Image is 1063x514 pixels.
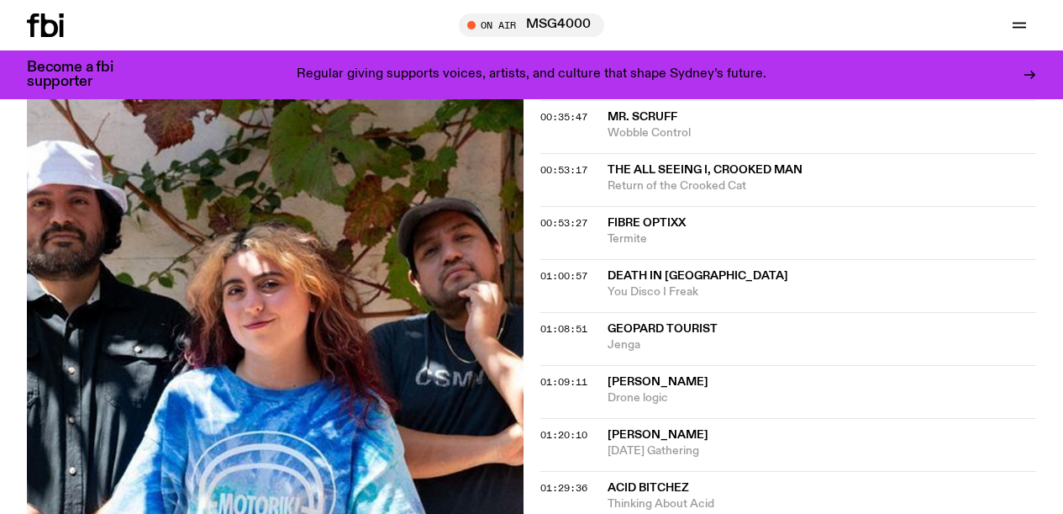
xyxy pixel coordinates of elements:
[608,125,1037,141] span: Wobble Control
[608,482,689,494] span: Acid Bitchez
[27,61,134,89] h3: Become a fbi supporter
[540,219,587,228] button: 00:53:27
[540,325,587,334] button: 01:08:51
[608,429,708,441] span: [PERSON_NAME]
[540,428,587,442] span: 01:20:10
[608,164,803,176] span: The All Seeing I, Crooked Man
[540,431,587,440] button: 01:20:10
[540,110,587,124] span: 00:35:47
[608,231,1037,247] span: Termite
[540,216,587,230] span: 00:53:27
[540,481,587,495] span: 01:29:36
[540,163,587,177] span: 00:53:17
[608,443,1037,459] span: [DATE] Gathering
[608,376,708,388] span: [PERSON_NAME]
[608,270,788,282] span: Death in [GEOGRAPHIC_DATA]
[540,375,587,389] span: 01:09:11
[608,111,677,123] span: Mr. Scruff
[540,378,587,387] button: 01:09:11
[608,178,1037,194] span: Return of the Crooked Cat
[540,113,587,122] button: 00:35:47
[540,322,587,336] span: 01:08:51
[608,496,1037,512] span: Thinking About Acid
[540,484,587,493] button: 01:29:36
[608,390,1037,406] span: Drone logic
[297,67,766,82] p: Regular giving supports voices, artists, and culture that shape Sydney’s future.
[608,323,718,335] span: Geopard Tourist
[608,337,1037,353] span: Jenga
[608,217,686,229] span: Fibre Optixx
[540,269,587,283] span: 01:00:57
[540,272,587,281] button: 01:00:57
[459,13,604,37] button: On AirMSG4000
[608,284,1037,300] span: You Disco I Freak
[540,166,587,175] button: 00:53:17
